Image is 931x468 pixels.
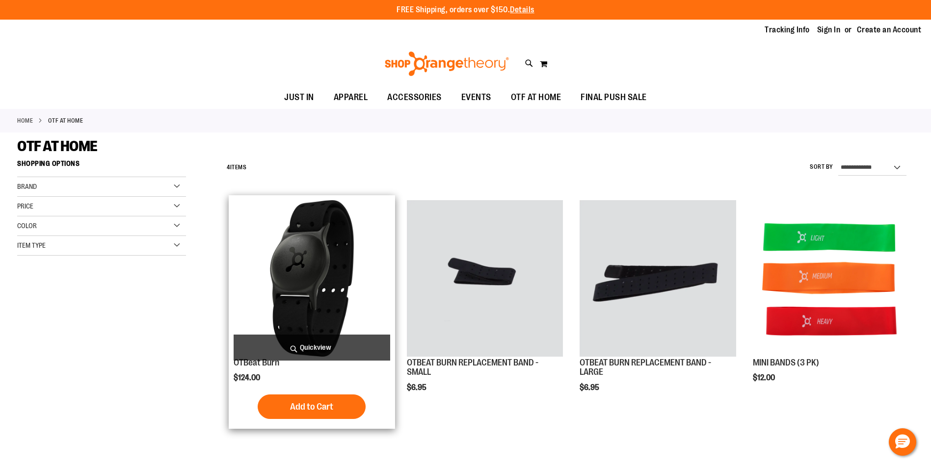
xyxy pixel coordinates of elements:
[511,86,561,108] span: OTF AT HOME
[580,383,601,392] span: $6.95
[234,200,390,358] a: Main view of OTBeat Burn 6.0-C
[510,5,534,14] a: Details
[571,86,657,109] a: FINAL PUSH SALE
[402,195,568,417] div: product
[234,200,390,356] img: Main view of OTBeat Burn 6.0-C
[397,4,534,16] p: FREE Shipping, orders over $150.
[227,160,246,175] h2: Items
[407,383,428,392] span: $6.95
[234,335,390,361] a: Quickview
[258,394,366,419] button: Add to Cart
[17,116,33,125] a: Home
[753,200,909,356] img: MINI BANDS (3 PK)
[407,200,563,358] a: OTBEAT BURN REPLACEMENT BAND - SMALL
[580,200,736,358] a: OTBEAT BURN REPLACEMENT BAND - LARGE
[817,25,841,35] a: Sign In
[501,86,571,108] a: OTF AT HOME
[765,25,810,35] a: Tracking Info
[461,86,491,108] span: EVENTS
[17,222,37,230] span: Color
[17,138,98,155] span: OTF AT HOME
[274,86,324,109] a: JUST IN
[377,86,452,109] a: ACCESSORIES
[284,86,314,108] span: JUST IN
[387,86,442,108] span: ACCESSORIES
[383,52,510,76] img: Shop Orangetheory
[48,116,83,125] strong: OTF AT HOME
[17,241,46,249] span: Item Type
[810,163,833,171] label: Sort By
[580,200,736,356] img: OTBEAT BURN REPLACEMENT BAND - LARGE
[17,182,37,190] span: Brand
[753,373,776,382] span: $12.00
[334,86,368,108] span: APPAREL
[229,195,395,429] div: product
[234,373,262,382] span: $124.00
[753,200,909,358] a: MINI BANDS (3 PK)
[575,195,741,417] div: product
[580,358,711,377] a: OTBEAT BURN REPLACEMENT BAND - LARGE
[889,428,916,456] button: Hello, have a question? Let’s chat.
[17,155,186,177] strong: Shopping Options
[452,86,501,109] a: EVENTS
[227,164,230,171] span: 4
[857,25,922,35] a: Create an Account
[234,358,279,367] a: OTBeat Burn
[753,358,819,367] a: MINI BANDS (3 PK)
[581,86,647,108] span: FINAL PUSH SALE
[407,200,563,356] img: OTBEAT BURN REPLACEMENT BAND - SMALL
[407,358,538,377] a: OTBEAT BURN REPLACEMENT BAND - SMALL
[324,86,378,109] a: APPAREL
[17,202,33,210] span: Price
[290,401,333,412] span: Add to Cart
[748,195,914,407] div: product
